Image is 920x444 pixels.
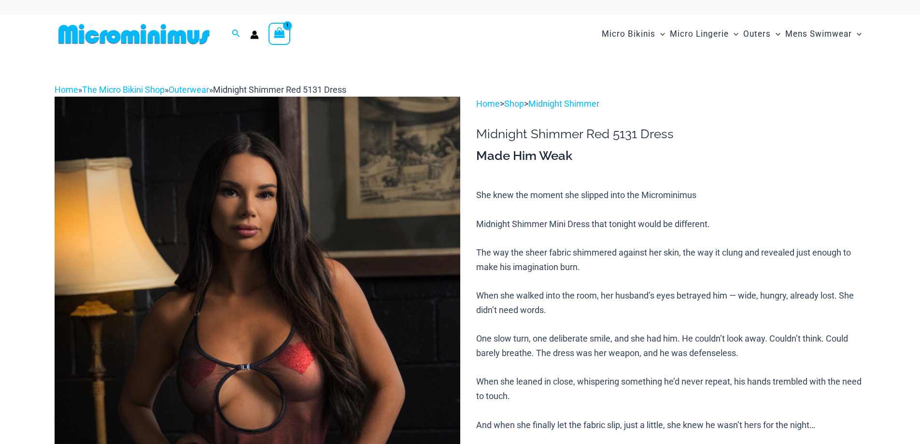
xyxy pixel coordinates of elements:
a: Outerwear [169,85,209,95]
span: Micro Bikinis [602,22,655,46]
a: Home [476,99,500,109]
a: Midnight Shimmer [528,99,599,109]
span: » » » [55,85,346,95]
span: Menu Toggle [771,22,780,46]
span: Menu Toggle [852,22,862,46]
span: Menu Toggle [729,22,738,46]
span: Midnight Shimmer Red 5131 Dress [213,85,346,95]
a: The Micro Bikini Shop [82,85,165,95]
a: OutersMenu ToggleMenu Toggle [741,19,783,49]
a: Shop [504,99,524,109]
a: View Shopping Cart, 1 items [269,23,291,45]
h1: Midnight Shimmer Red 5131 Dress [476,127,865,142]
a: Account icon link [250,30,259,39]
span: Outers [743,22,771,46]
span: Micro Lingerie [670,22,729,46]
img: MM SHOP LOGO FLAT [55,23,213,45]
p: > > [476,97,865,111]
a: Home [55,85,78,95]
a: Micro LingerieMenu ToggleMenu Toggle [667,19,741,49]
a: Mens SwimwearMenu ToggleMenu Toggle [783,19,864,49]
span: Mens Swimwear [785,22,852,46]
nav: Site Navigation [598,18,866,50]
a: Micro BikinisMenu ToggleMenu Toggle [599,19,667,49]
span: Menu Toggle [655,22,665,46]
a: Search icon link [232,28,241,40]
h3: Made Him Weak [476,148,865,164]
